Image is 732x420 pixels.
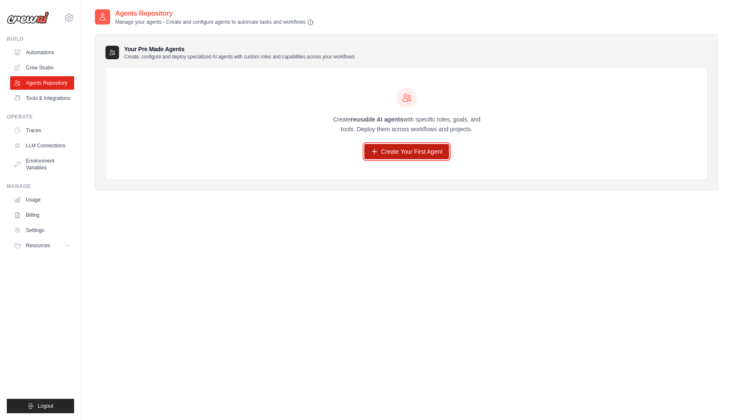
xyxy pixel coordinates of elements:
[38,403,53,409] span: Logout
[10,124,74,137] a: Traces
[10,61,74,75] a: Crew Studio
[26,242,50,249] span: Resources
[115,8,314,19] h2: Agents Repository
[10,46,74,59] a: Automations
[10,76,74,90] a: Agents Repository
[10,208,74,222] a: Billing
[325,115,488,134] p: Create with specific roles, goals, and tools. Deploy them across workflows and projects.
[115,19,314,26] p: Manage your agents - Create and configure agents to automate tasks and workflows
[7,399,74,413] button: Logout
[10,239,74,252] button: Resources
[10,139,74,152] a: LLM Connections
[124,53,355,60] p: Create, configure and deploy specialized AI agents with custom roles and capabilities across your...
[10,193,74,207] a: Usage
[7,183,74,190] div: Manage
[10,224,74,237] a: Settings
[10,154,74,174] a: Environment Variables
[7,113,74,120] div: Operate
[351,116,403,123] strong: reusable AI agents
[7,11,49,24] img: Logo
[10,91,74,105] a: Tools & Integrations
[7,36,74,42] div: Build
[124,45,355,60] h3: Your Pre Made Agents
[364,144,449,159] a: Create Your First Agent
